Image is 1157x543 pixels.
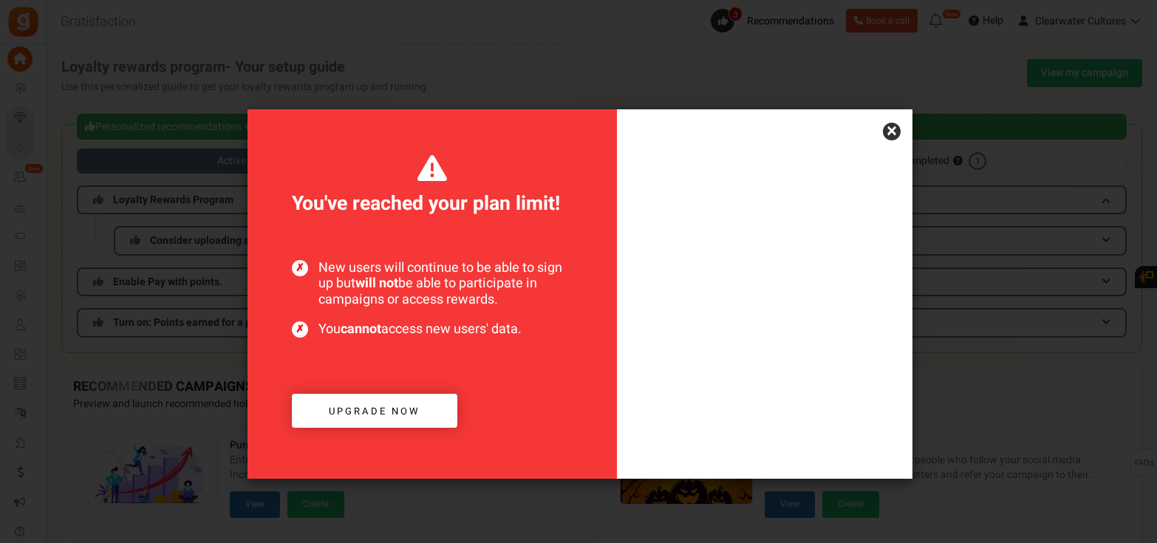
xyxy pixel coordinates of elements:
a: × [883,123,901,140]
span: You access new users' data. [292,321,573,338]
b: cannot [341,319,381,339]
span: New users will continue to be able to sign up but be able to participate in campaigns or access r... [292,260,573,308]
span: Upgrade now [329,404,420,418]
a: Upgrade now [292,394,457,428]
b: will not [355,273,398,293]
span: You've reached your plan limit! [292,154,573,219]
img: Increased users [617,183,912,479]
